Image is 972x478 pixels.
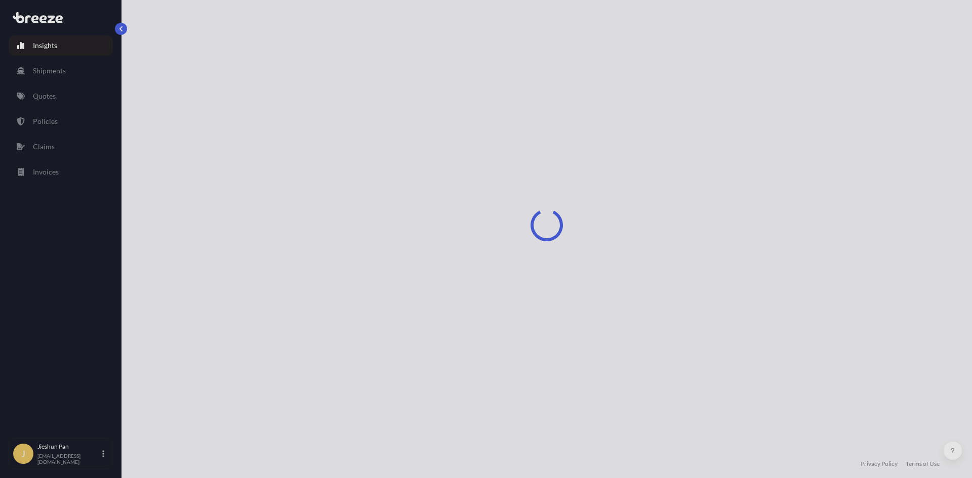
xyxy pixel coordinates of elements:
[33,142,55,152] p: Claims
[9,137,113,157] a: Claims
[9,162,113,182] a: Invoices
[21,449,25,459] span: J
[906,460,940,468] a: Terms of Use
[9,61,113,81] a: Shipments
[861,460,898,468] a: Privacy Policy
[33,40,57,51] p: Insights
[9,86,113,106] a: Quotes
[9,111,113,132] a: Policies
[37,443,100,451] p: Jieshun Pan
[33,167,59,177] p: Invoices
[9,35,113,56] a: Insights
[33,91,56,101] p: Quotes
[33,116,58,126] p: Policies
[33,66,66,76] p: Shipments
[37,453,100,465] p: [EMAIL_ADDRESS][DOMAIN_NAME]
